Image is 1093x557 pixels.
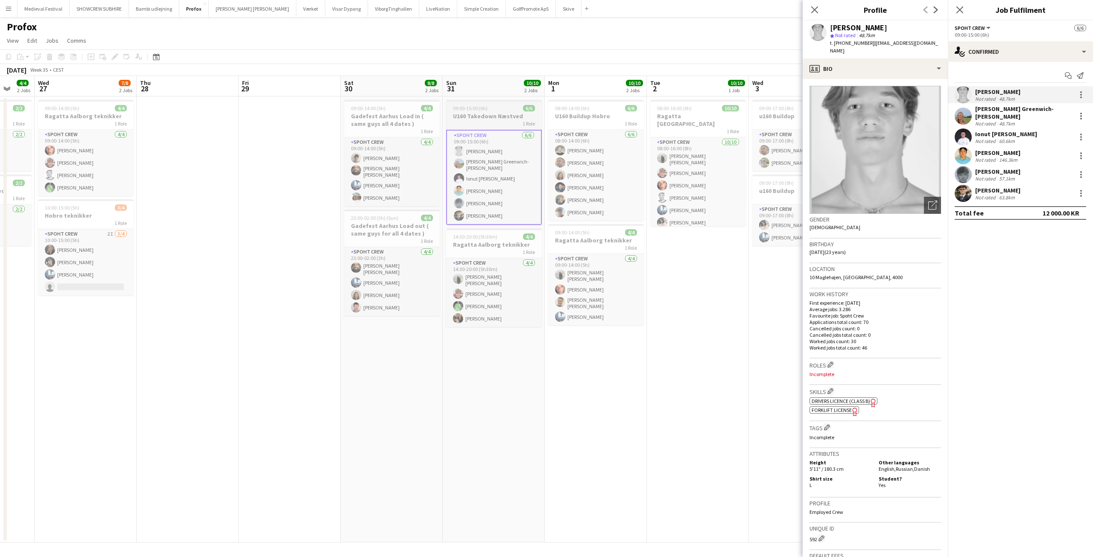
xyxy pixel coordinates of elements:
div: 2 Jobs [119,87,132,93]
p: Cancelled jobs count: 0 [810,325,941,332]
app-card-role: Spoht Crew10/1008:00-16:00 (8h)[PERSON_NAME] [PERSON_NAME][PERSON_NAME][PERSON_NAME][PERSON_NAME]... [650,137,746,286]
h3: Birthday [810,240,941,248]
app-job-card: 08:00-14:00 (6h)6/6U160 Buildup Hobro1 RoleSpoht Crew6/608:00-14:00 (6h)[PERSON_NAME][PERSON_NAME... [548,100,644,221]
div: 2 Jobs [524,87,541,93]
span: Edit [27,37,37,44]
p: First experience: [DATE] [810,300,941,306]
span: t. [PHONE_NUMBER] [830,40,874,46]
div: [PERSON_NAME] [975,88,1020,96]
span: 4/4 [115,105,127,111]
p: Applications total count: 70 [810,319,941,325]
span: 1 Role [114,120,127,127]
button: Bambi udlejning [129,0,179,17]
button: ViborgTinghallen [368,0,419,17]
app-job-card: 09:00-14:00 (5h)4/4Ragatta Aalborg teknikker1 RoleSpoht Crew4/409:00-14:00 (5h)[PERSON_NAME] [PER... [548,224,644,325]
span: 09:00-14:00 (5h) [351,105,386,111]
span: 1 Role [12,195,25,201]
div: 2 Jobs [626,87,643,93]
button: Skive [556,0,582,17]
p: Worked jobs total count: 46 [810,344,941,351]
span: 1 Role [625,245,637,251]
span: Week 35 [28,67,50,73]
div: 09:00-14:00 (5h)4/4Ragatta Aalborg teknikker1 RoleSpoht Crew4/409:00-14:00 (5h)[PERSON_NAME][PERS... [38,100,134,196]
span: [DEMOGRAPHIC_DATA] [810,224,860,230]
a: Edit [24,35,41,46]
p: Favourite job: Spoht Crew [810,312,941,319]
span: 1 Role [12,120,25,127]
span: Sat [344,79,354,87]
button: Simple Creation [457,0,506,17]
span: 09:00-17:00 (8h) [759,180,794,186]
div: 12 000.00 KR [1043,209,1079,217]
div: 48.7km [997,96,1017,102]
span: 08:00-14:00 (6h) [555,105,590,111]
span: 2 [649,84,660,93]
span: Spoht Crew [955,25,985,31]
div: Not rated [975,194,997,201]
h3: Tags [810,423,941,432]
div: 23:00-02:00 (3h) (Sun)4/4Gadefest Aarhus Load out ( same guys for all 4 dates )1 RoleSpoht Crew4/... [344,210,440,316]
button: Spoht Crew [955,25,992,31]
h3: Gadefest Aarhus Load in ( same guys all 4 dates ) [344,112,440,128]
h3: Unique ID [810,525,941,532]
button: LiveNation [419,0,457,17]
span: 2/2 [13,105,25,111]
span: 6/6 [625,105,637,111]
div: Total fee [955,209,984,217]
span: 09:00-14:00 (5h) [555,229,590,236]
h3: Job Fulfilment [948,4,1093,15]
span: 1 Role [114,220,127,226]
h3: Profile [810,499,941,507]
span: 09:00-17:00 (8h) [759,105,794,111]
app-card-role: Spoht Crew2/209:00-17:00 (8h)[PERSON_NAME][PERSON_NAME] [752,204,848,246]
app-job-card: 09:00-17:00 (8h)2/2u160 Buildup1 RoleSpoht Crew2/209:00-17:00 (8h)[PERSON_NAME][PERSON_NAME] [752,175,848,246]
span: 23:00-02:00 (3h) (Sun) [351,215,398,221]
span: Jobs [46,37,58,44]
span: 31 [445,84,456,93]
h3: Gadefest Aarhus Load out ( same guys for all 4 dates ) [344,222,440,237]
h3: Hobro teknikker [38,212,134,219]
button: Medieval Festival [18,0,70,17]
a: Comms [64,35,90,46]
span: Thu [140,79,151,87]
div: Open photos pop-in [924,197,941,214]
button: Værket [296,0,325,17]
span: 6/6 [1074,25,1086,31]
span: Not rated [835,32,856,38]
div: 10:00-15:00 (5h)3/4Hobro teknikker1 RoleSpoht Crew2I3/410:00-15:00 (5h)[PERSON_NAME][PERSON_NAME]... [38,199,134,295]
span: 10/10 [722,105,739,111]
h3: Skills [810,387,941,396]
span: 1 Role [727,128,739,134]
span: 4/4 [625,229,637,236]
a: Jobs [42,35,62,46]
span: 09:00-15:00 (6h) [453,105,488,111]
img: Crew avatar or photo [810,86,941,214]
span: 10/10 [626,80,643,86]
span: 1 Role [523,249,535,255]
h3: Ragatta [GEOGRAPHIC_DATA] [650,112,746,128]
span: 14:30-20:00 (5h30m) [453,233,497,240]
div: [DATE] [7,66,26,74]
h3: Ragatta Aalborg teknikker [38,112,134,120]
button: GolfPromote ApS [506,0,556,17]
div: 08:00-16:00 (8h)10/10Ragatta [GEOGRAPHIC_DATA]1 RoleSpoht Crew10/1008:00-16:00 (8h)[PERSON_NAME] ... [650,100,746,226]
span: Russian , [896,466,914,472]
button: [PERSON_NAME] [PERSON_NAME] [209,0,296,17]
span: 28 [139,84,151,93]
h3: u160 Buildup [752,112,848,120]
div: [PERSON_NAME] Greenwich-[PERSON_NAME] [975,105,1073,120]
div: Not rated [975,96,997,102]
span: Mon [548,79,559,87]
span: 3 [751,84,763,93]
span: Comms [67,37,86,44]
span: 10/10 [728,80,745,86]
span: 09:00-14:00 (5h) [45,105,79,111]
div: 1 Job [728,87,745,93]
span: 1 Role [523,120,535,127]
div: 14:30-20:00 (5h30m)4/4Ragatta Aalborg teknikker1 RoleSpoht Crew4/414:30-20:00 (5h30m)[PERSON_NAME... [446,228,542,327]
span: 4/4 [523,233,535,240]
app-card-role: Spoht Crew4/409:00-14:00 (5h)[PERSON_NAME][PERSON_NAME] [PERSON_NAME][PERSON_NAME][PERSON_NAME] [344,137,440,206]
span: Wed [752,79,763,87]
h5: Student? [879,475,941,482]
